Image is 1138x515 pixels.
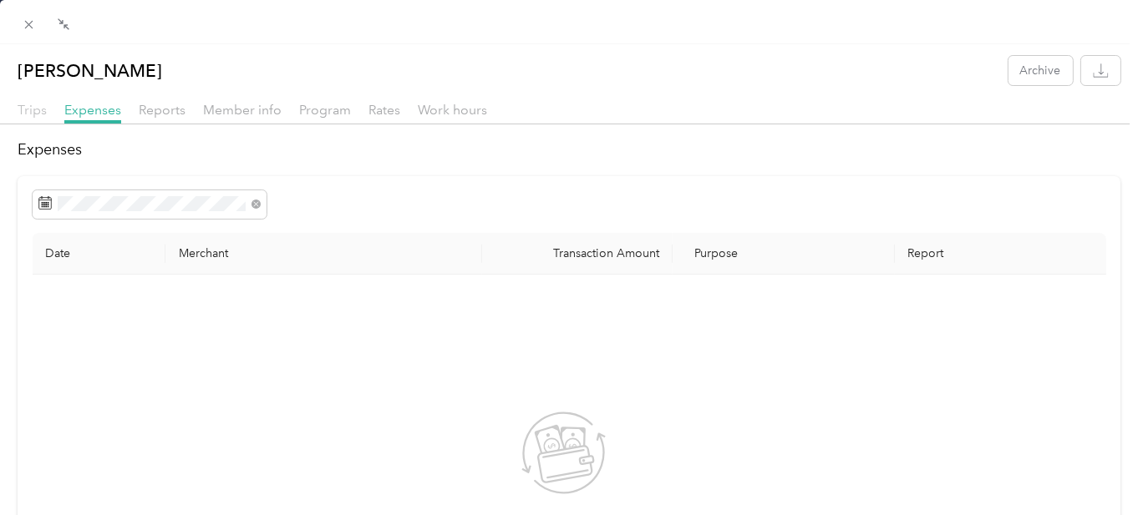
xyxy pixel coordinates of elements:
th: Transaction Amount [482,233,673,275]
span: Work hours [418,102,487,118]
th: Report [895,233,1106,275]
th: Merchant [165,233,482,275]
th: Date [33,233,165,275]
span: Rates [368,102,400,118]
span: Reports [139,102,185,118]
span: Expenses [64,102,121,118]
span: Member info [203,102,282,118]
h2: Expenses [18,139,1120,161]
iframe: Everlance-gr Chat Button Frame [1044,422,1138,515]
span: Trips [18,102,47,118]
p: [PERSON_NAME] [18,56,162,85]
button: Archive [1008,56,1073,85]
span: Purpose [686,246,739,260]
span: Program [299,102,351,118]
